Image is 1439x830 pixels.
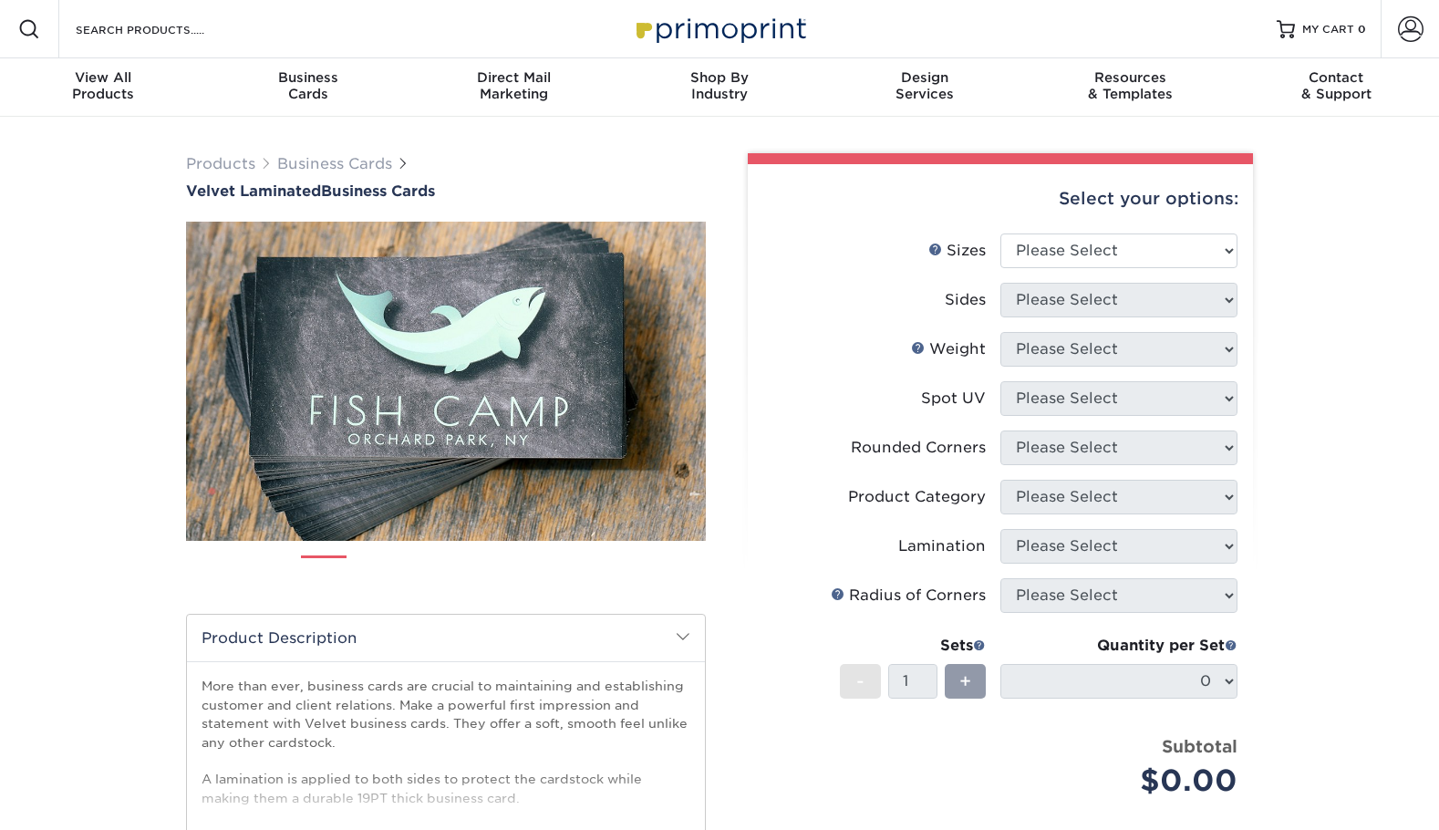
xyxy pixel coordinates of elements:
[848,486,986,508] div: Product Category
[823,69,1028,86] span: Design
[1000,635,1237,657] div: Quantity per Set
[545,548,591,594] img: Business Cards 05
[205,69,410,86] span: Business
[411,69,616,86] span: Direct Mail
[1358,23,1366,36] span: 0
[928,240,986,262] div: Sizes
[205,58,410,117] a: BusinessCards
[1234,58,1439,117] a: Contact& Support
[186,121,706,641] img: Velvet Laminated 01
[851,437,986,459] div: Rounded Corners
[616,69,822,86] span: Shop By
[1162,736,1237,756] strong: Subtotal
[616,58,822,117] a: Shop ByIndustry
[1234,69,1439,102] div: & Support
[423,548,469,594] img: Business Cards 03
[74,18,252,40] input: SEARCH PRODUCTS.....
[856,668,864,695] span: -
[628,9,811,48] img: Primoprint
[301,549,347,595] img: Business Cards 01
[187,615,705,661] h2: Product Description
[831,585,986,607] div: Radius of Corners
[186,182,706,200] a: Velvet LaminatedBusiness Cards
[823,58,1028,117] a: DesignServices
[484,548,530,594] img: Business Cards 04
[945,289,986,311] div: Sides
[921,388,986,410] div: Spot UV
[898,535,986,557] div: Lamination
[277,155,392,172] a: Business Cards
[362,548,408,594] img: Business Cards 02
[411,69,616,102] div: Marketing
[911,338,986,360] div: Weight
[186,182,321,200] span: Velvet Laminated
[1302,22,1354,37] span: MY CART
[1028,69,1233,86] span: Resources
[1028,69,1233,102] div: & Templates
[411,58,616,117] a: Direct MailMarketing
[186,182,706,200] h1: Business Cards
[959,668,971,695] span: +
[840,635,986,657] div: Sets
[205,69,410,102] div: Cards
[1234,69,1439,86] span: Contact
[823,69,1028,102] div: Services
[616,69,822,102] div: Industry
[762,164,1238,233] div: Select your options:
[1028,58,1233,117] a: Resources& Templates
[186,155,255,172] a: Products
[1014,759,1237,803] div: $0.00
